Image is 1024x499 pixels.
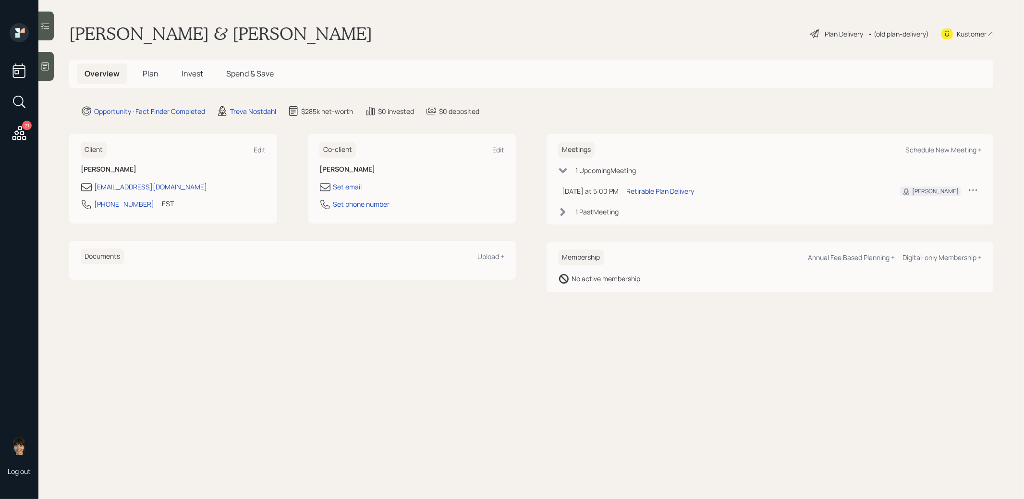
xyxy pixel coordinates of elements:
[226,68,274,79] span: Spend & Save
[333,182,362,192] div: Set email
[81,142,107,158] h6: Client
[378,106,414,116] div: $0 invested
[492,145,504,154] div: Edit
[562,186,619,196] div: [DATE] at 5:00 PM
[333,199,390,209] div: Set phone number
[10,436,29,455] img: treva-nostdahl-headshot.png
[301,106,353,116] div: $285k net-worth
[81,165,266,174] h6: [PERSON_NAME]
[905,145,982,154] div: Schedule New Meeting +
[868,29,929,39] div: • (old plan-delivery)
[626,186,694,196] div: Retirable Plan Delivery
[572,274,640,284] div: No active membership
[143,68,158,79] span: Plan
[85,68,120,79] span: Overview
[94,199,154,209] div: [PHONE_NUMBER]
[558,142,595,158] h6: Meetings
[182,68,203,79] span: Invest
[825,29,863,39] div: Plan Delivery
[162,199,174,209] div: EST
[319,142,356,158] h6: Co-client
[808,253,895,262] div: Annual Fee Based Planning +
[69,23,372,44] h1: [PERSON_NAME] & [PERSON_NAME]
[912,187,959,196] div: [PERSON_NAME]
[575,207,619,217] div: 1 Past Meeting
[22,121,32,130] div: 21
[319,165,504,174] h6: [PERSON_NAME]
[957,29,987,39] div: Kustomer
[558,249,604,265] h6: Membership
[94,106,205,116] div: Opportunity · Fact Finder Completed
[8,467,31,476] div: Log out
[575,165,636,175] div: 1 Upcoming Meeting
[94,182,207,192] div: [EMAIL_ADDRESS][DOMAIN_NAME]
[439,106,479,116] div: $0 deposited
[477,252,504,261] div: Upload +
[902,253,982,262] div: Digital-only Membership +
[254,145,266,154] div: Edit
[230,106,276,116] div: Treva Nostdahl
[81,249,124,264] h6: Documents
